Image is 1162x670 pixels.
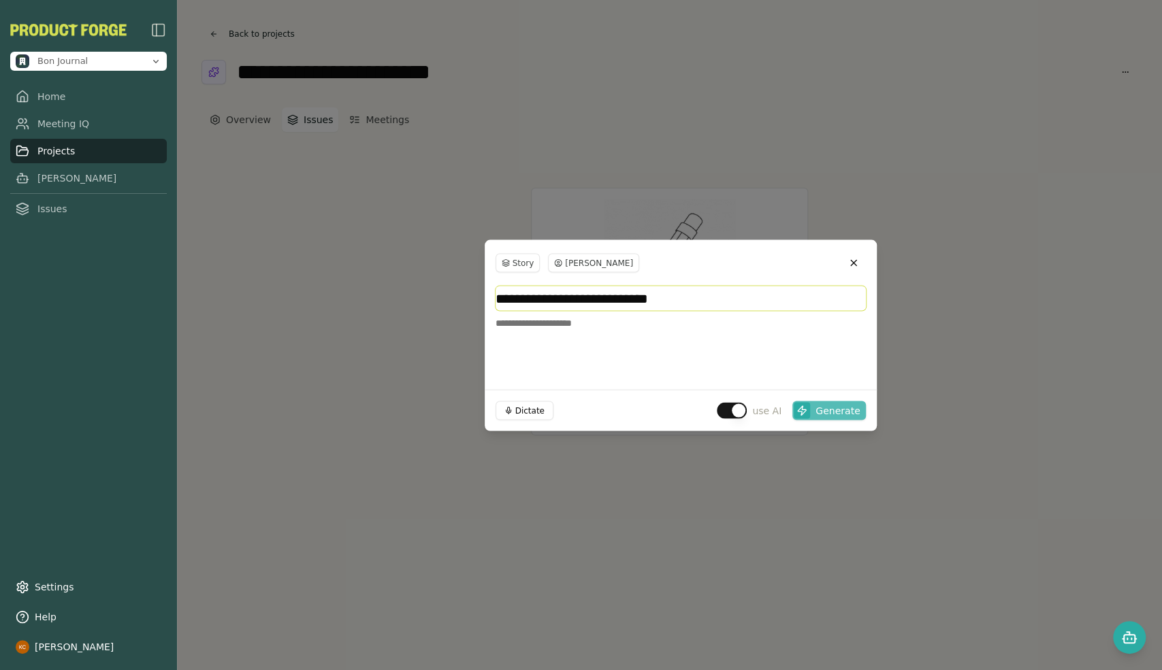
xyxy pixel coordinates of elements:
[37,55,88,67] span: Bon Journal
[816,403,860,417] span: Generate
[10,84,167,109] a: Home
[10,575,167,599] a: Settings
[792,401,865,420] button: Generate
[10,166,167,190] a: [PERSON_NAME]
[10,24,127,36] button: PF-Logo
[496,401,553,420] button: Dictate
[515,405,545,416] span: Dictate
[150,22,167,38] img: sidebar
[16,640,29,654] img: profile
[16,54,29,68] img: Bon Journal
[10,52,167,71] button: Open organization switcher
[513,257,534,268] span: Story
[752,403,781,417] span: use AI
[10,197,167,221] a: Issues
[10,24,127,36] img: Product Forge
[1113,621,1146,654] button: Open chat
[496,253,540,272] button: Story
[565,257,633,268] span: [PERSON_NAME]
[10,112,167,136] a: Meeting IQ
[10,635,167,659] button: [PERSON_NAME]
[10,605,167,629] button: Help
[10,139,167,163] a: Projects
[548,253,639,272] button: [PERSON_NAME]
